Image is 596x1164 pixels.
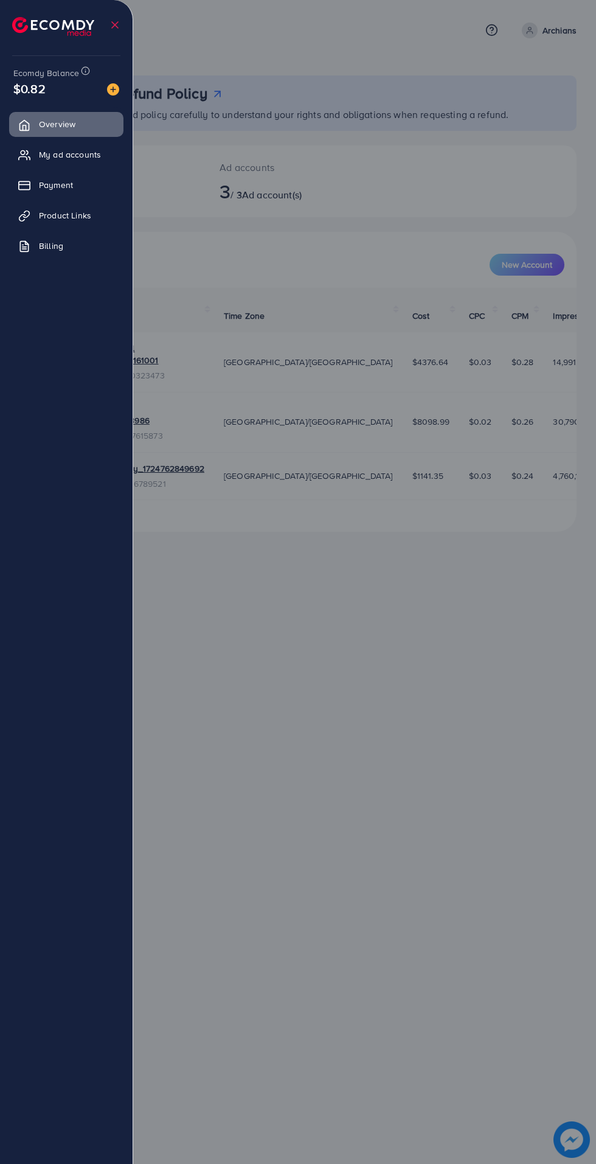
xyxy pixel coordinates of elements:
[13,80,46,97] span: $0.82
[12,17,94,36] img: logo
[9,112,123,136] a: Overview
[9,142,123,167] a: My ad accounts
[39,240,63,252] span: Billing
[39,209,91,221] span: Product Links
[107,83,119,96] img: image
[39,179,73,191] span: Payment
[9,173,123,197] a: Payment
[9,234,123,258] a: Billing
[9,203,123,228] a: Product Links
[39,118,75,130] span: Overview
[13,67,79,79] span: Ecomdy Balance
[39,148,101,161] span: My ad accounts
